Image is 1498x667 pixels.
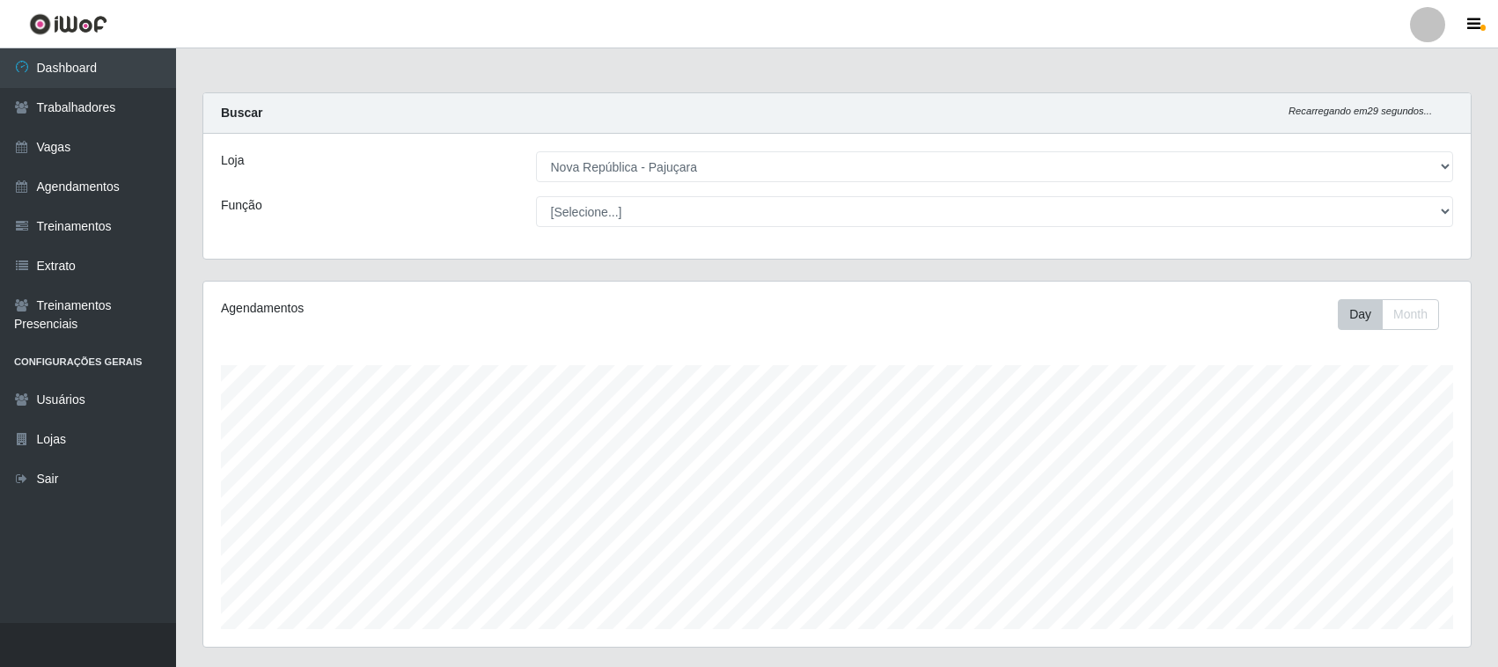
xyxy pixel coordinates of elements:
label: Loja [221,151,244,170]
div: First group [1338,299,1439,330]
label: Função [221,196,262,215]
strong: Buscar [221,106,262,120]
i: Recarregando em 29 segundos... [1289,106,1432,116]
button: Day [1338,299,1383,330]
div: Agendamentos [221,299,719,318]
img: CoreUI Logo [29,13,107,35]
button: Month [1382,299,1439,330]
div: Toolbar with button groups [1338,299,1453,330]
